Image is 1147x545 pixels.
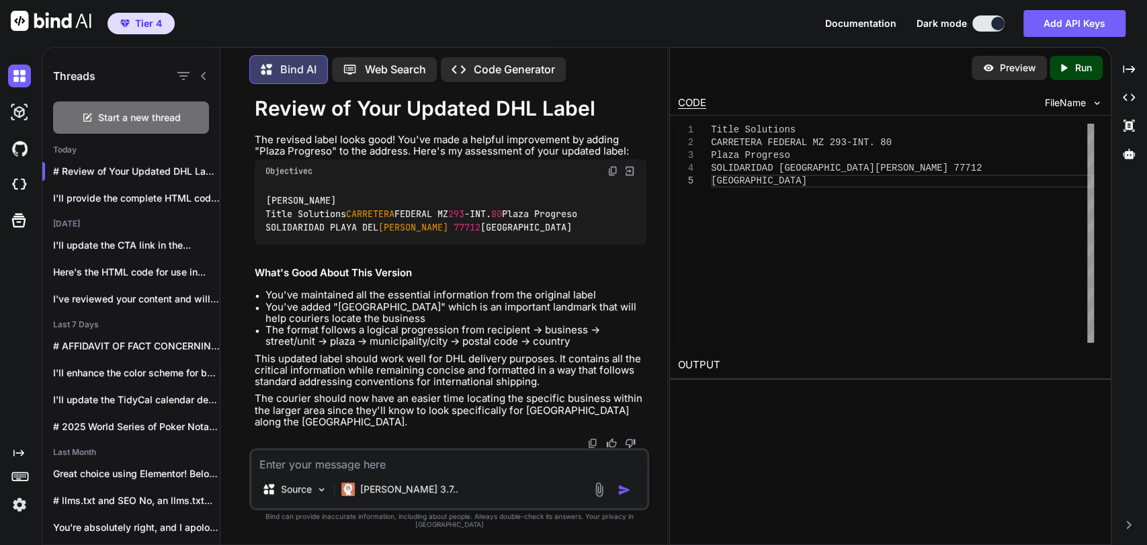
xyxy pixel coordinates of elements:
span: Start a new thread [98,111,181,124]
div: 4 [678,162,693,175]
li: You've added "[GEOGRAPHIC_DATA]" which is an important landmark that will help couriers locate th... [265,300,646,324]
span: FileName [1045,96,1086,110]
span: [GEOGRAPHIC_DATA] [711,175,807,186]
li: You've maintained all the essential information from the original label [265,288,646,300]
p: # 2025 World Series of Poker Notary... [53,420,220,433]
p: The revised label looks good! You've made a helpful improvement by adding "Plaza Progreso" to the... [255,134,646,157]
div: 2 [678,136,693,149]
code: [PERSON_NAME] Title Solutions FEDERAL MZ -INT. Plaza Progreso SOLIDARIDAD PLAYA DEL [GEOGRAPHIC_D... [265,193,577,235]
p: Bind AI [280,63,316,75]
img: copy [587,437,598,448]
h2: Last Month [42,447,220,458]
button: Documentation [825,18,896,29]
p: I'll enhance the color scheme for better... [53,366,220,380]
img: settings [8,493,31,516]
p: I'll update the CTA link in the... [53,239,220,252]
p: I'll provide the complete HTML code for... [53,192,220,205]
span: Dark mode [917,17,967,30]
img: preview [982,62,994,74]
span: 80 [491,207,502,219]
p: # Review of Your Updated DHL Label The ... [53,165,220,178]
div: 3 [678,149,693,162]
span: CARRETERA [346,207,394,219]
div: 5 [678,175,693,187]
p: Here's the HTML code for use in... [53,265,220,279]
h2: What's Good About This Version [255,266,646,278]
p: You're absolutely right, and I apologize for... [53,521,220,534]
span: CARRETERA FEDERAL MZ 293-INT. 80 [711,137,892,148]
h2: Last 7 Days [42,319,220,330]
p: This updated label should work well for DHL delivery purposes. It contains all the critical infor... [255,352,646,387]
img: Claude 3.7 Sonnet (Anthropic) [341,483,355,496]
img: cloudideIcon [8,173,31,196]
img: Pick Models [316,484,327,495]
span: Objectivec [265,165,312,176]
span: Title Solutions [711,124,796,135]
img: like [606,437,617,448]
img: copy [607,165,618,176]
h1: Review of Your Updated DHL Label [255,97,646,120]
h2: Today [42,144,220,155]
img: attachment [591,482,607,497]
span: 293 [448,207,464,219]
span: Documentation [825,17,896,29]
p: Code Generator [474,63,555,75]
h2: OUTPUT [670,351,1111,378]
img: chevron down [1091,97,1103,109]
p: Bind can provide inaccurate information, including about people. Always double-check its answers.... [249,513,649,528]
img: icon [618,483,631,497]
p: Source [281,483,312,496]
div: CODE [678,97,706,109]
img: darkChat [8,65,31,87]
span: SOLIDARIDAD [GEOGRAPHIC_DATA][PERSON_NAME] 77712 [711,163,982,173]
img: premium [120,19,130,28]
img: darkAi-studio [8,101,31,124]
span: 77712 [454,221,480,233]
img: githubDark [8,137,31,160]
p: Run [1075,61,1092,75]
p: Web Search [365,63,426,75]
p: [PERSON_NAME] 3.7.. [360,483,458,496]
span: [PERSON_NAME] [378,221,448,233]
li: The format follows a logical progression from recipient → business → street/unit → plaza → munici... [265,323,646,347]
img: Open in Browser [624,165,636,177]
p: The courier should now have an easier time locating the specific business within the larger area ... [255,392,646,427]
button: premiumTier 4 [108,13,175,34]
p: Preview [1000,61,1036,75]
span: Tier 4 [135,17,162,30]
button: Add API Keys [1023,10,1125,37]
p: I'll update the TidyCal calendar details while... [53,393,220,407]
h1: Threads [53,68,95,84]
h2: [DATE] [42,218,220,229]
img: dislike [625,437,636,448]
p: Great choice using Elementor! Below is the... [53,467,220,480]
div: 1 [678,124,693,136]
img: Bind AI [11,11,91,31]
p: # AFFIDAVIT OF FACT CONCERNING NOTARIAL SERVICES... [53,339,220,353]
p: I've reviewed your content and will make... [53,292,220,306]
p: # llms.txt and SEO No, an llms.txt... [53,494,220,507]
span: Plaza Progreso [711,150,790,161]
